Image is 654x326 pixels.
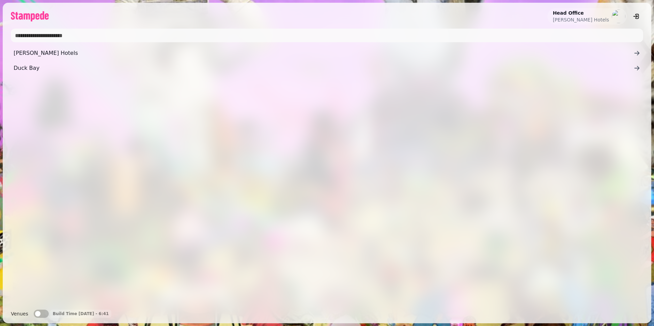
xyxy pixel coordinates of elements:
[553,10,609,16] h2: Head Office
[11,61,643,75] a: Duck Bay
[11,310,28,318] label: Venues
[553,16,609,23] p: [PERSON_NAME] Hotels
[14,49,634,57] span: [PERSON_NAME] Hotels
[612,10,625,23] img: aHR0cHM6Ly93d3cuZ3JhdmF0YXIuY29tL2F2YXRhci8yYTYyNWRmZTg1MWQ2ZmQ1Y2MzMmQ4YzMwOTI3YmVkYz9zPTE1MCZkP...
[53,311,109,316] p: Build Time [DATE] - 6:41
[11,46,643,60] a: [PERSON_NAME] Hotels
[629,10,643,23] button: logout
[11,11,49,21] img: logo
[14,64,634,72] span: Duck Bay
